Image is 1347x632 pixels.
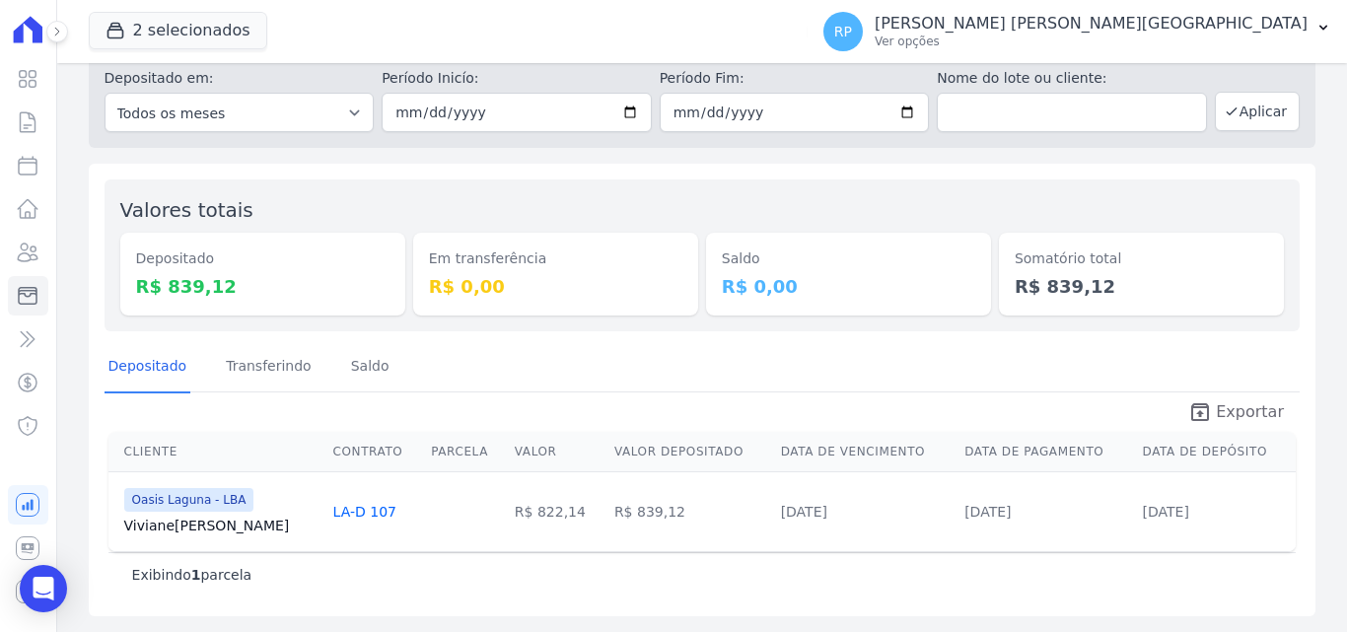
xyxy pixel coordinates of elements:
dd: R$ 839,12 [136,273,390,300]
button: 2 selecionados [89,12,267,49]
p: Ver opções [875,34,1308,49]
a: [DATE] [1143,504,1189,520]
a: Depositado [105,342,191,393]
dt: Saldo [722,248,975,269]
span: Exportar [1216,400,1284,424]
th: Contrato [325,432,424,472]
i: unarchive [1188,400,1212,424]
b: 1 [191,567,201,583]
a: Viviane[PERSON_NAME] [124,516,318,535]
p: [PERSON_NAME] [PERSON_NAME][GEOGRAPHIC_DATA] [875,14,1308,34]
label: Valores totais [120,198,253,222]
a: [DATE] [781,504,827,520]
span: Oasis Laguna - LBA [124,488,254,512]
th: Valor Depositado [606,432,773,472]
th: Valor [507,432,606,472]
th: Parcela [423,432,507,472]
p: Exibindo parcela [132,565,252,585]
label: Período Inicío: [382,68,652,89]
th: Cliente [108,432,325,472]
a: Saldo [347,342,393,393]
a: [DATE] [964,504,1011,520]
a: unarchive Exportar [1172,400,1300,428]
a: Transferindo [222,342,316,393]
label: Depositado em: [105,70,214,86]
dd: R$ 839,12 [1015,273,1268,300]
dt: Depositado [136,248,390,269]
dd: R$ 0,00 [722,273,975,300]
button: Aplicar [1215,92,1300,131]
span: RP [834,25,852,38]
td: R$ 822,14 [507,471,606,551]
label: Período Fim: [660,68,930,89]
th: Data de Pagamento [957,432,1134,472]
th: Data de Depósito [1135,432,1296,472]
div: Open Intercom Messenger [20,565,67,612]
dd: R$ 0,00 [429,273,682,300]
a: LA-D 107 [333,504,396,520]
button: RP [PERSON_NAME] [PERSON_NAME][GEOGRAPHIC_DATA] Ver opções [808,4,1347,59]
th: Data de Vencimento [773,432,957,472]
label: Nome do lote ou cliente: [937,68,1207,89]
dt: Somatório total [1015,248,1268,269]
td: R$ 839,12 [606,471,773,551]
dt: Em transferência [429,248,682,269]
